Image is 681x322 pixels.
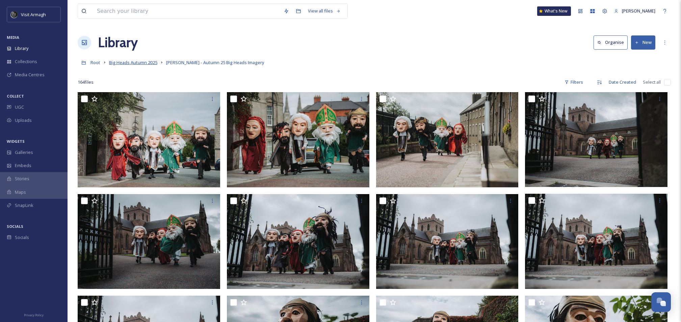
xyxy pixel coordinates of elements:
[631,35,655,49] button: New
[651,292,671,312] button: Open Chat
[78,92,220,187] img: A7409935.jpg
[605,76,639,89] div: Date Created
[78,194,220,289] img: A7409868.jpg
[90,58,100,66] a: Root
[78,79,94,85] span: 164 file s
[98,32,138,53] a: Library
[15,149,33,156] span: Galleries
[15,202,33,209] span: SnapLink
[24,311,44,319] a: Privacy Policy
[594,35,628,49] button: Organise
[21,11,46,18] span: Visit Armagh
[305,4,344,18] a: View all files
[109,59,157,65] span: Big Heads Autumn 2025
[15,162,31,169] span: Embeds
[15,176,29,182] span: Stories
[643,79,661,85] span: Select all
[561,76,586,89] div: Filters
[166,59,264,65] span: [PERSON_NAME] - Autumn 25 Big Heads Imagery
[15,189,26,195] span: Maps
[15,72,45,78] span: Media Centres
[622,8,655,14] span: [PERSON_NAME]
[525,194,667,289] img: A7409840.jpg
[90,59,100,65] span: Root
[94,4,280,19] input: Search your library
[11,11,18,18] img: THE-FIRST-PLACE-VISIT-ARMAGH.COM-BLACK.jpg
[7,224,23,229] span: SOCIALS
[15,58,37,65] span: Collections
[525,92,667,187] img: A7409896.jpg
[109,58,157,66] a: Big Heads Autumn 2025
[611,4,659,18] a: [PERSON_NAME]
[227,92,369,187] img: A7409954.jpg
[537,6,571,16] a: What's New
[376,194,519,289] img: A7409836.jpg
[166,58,264,66] a: [PERSON_NAME] - Autumn 25 Big Heads Imagery
[7,93,24,99] span: COLLECT
[7,35,19,40] span: MEDIA
[15,117,32,124] span: Uploads
[15,234,29,241] span: Socials
[15,45,28,52] span: Library
[15,104,24,110] span: UGC
[227,194,369,289] img: A7409846.jpg
[7,139,25,144] span: WIDGETS
[376,92,519,187] img: A7409985.jpg
[24,313,44,317] span: Privacy Policy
